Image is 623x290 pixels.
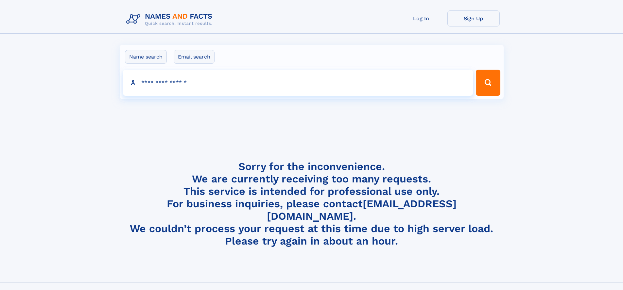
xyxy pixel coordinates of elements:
[476,70,500,96] button: Search Button
[124,10,218,28] img: Logo Names and Facts
[125,50,167,64] label: Name search
[123,70,473,96] input: search input
[124,160,500,247] h4: Sorry for the inconvenience. We are currently receiving too many requests. This service is intend...
[395,10,447,26] a: Log In
[267,197,457,222] a: [EMAIL_ADDRESS][DOMAIN_NAME]
[447,10,500,26] a: Sign Up
[174,50,215,64] label: Email search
